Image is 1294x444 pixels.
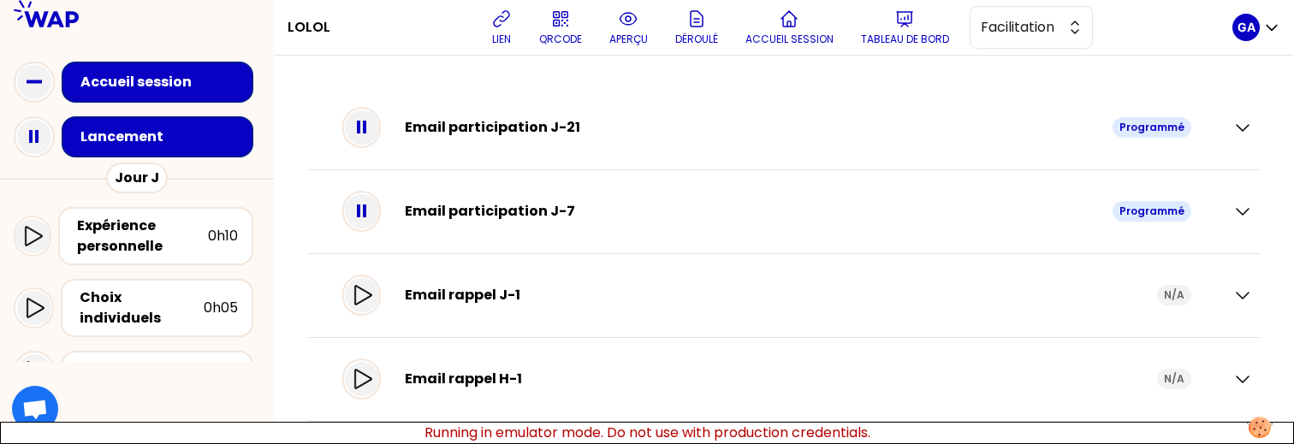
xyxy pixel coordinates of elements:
[854,2,956,53] button: Tableau de bord
[745,33,834,46] p: Accueil session
[405,117,1113,138] div: Email participation J-21
[970,6,1093,49] button: Facilitation
[405,369,1157,389] div: Email rappel H-1
[1238,19,1255,36] p: GA
[80,287,204,329] div: Choix individuels
[1232,14,1280,41] button: GA
[405,285,1157,305] div: Email rappel J-1
[80,127,245,147] div: Lancement
[739,2,840,53] button: Accueil session
[1157,369,1191,389] div: N/A
[675,33,718,46] p: Déroulé
[405,201,1113,222] div: Email participation J-7
[861,33,949,46] p: Tableau de bord
[492,33,511,46] p: lien
[1113,117,1191,138] div: Programmé
[77,216,208,257] div: Expérience personnelle
[981,17,1058,38] span: Facilitation
[484,2,519,53] button: lien
[602,2,655,53] button: aperçu
[12,386,58,432] a: Ouvrir le chat
[204,298,238,318] div: 0h05
[106,163,168,193] div: Jour J
[1157,285,1191,305] div: N/A
[609,33,648,46] p: aperçu
[532,2,589,53] button: QRCODE
[80,72,245,92] div: Accueil session
[204,361,238,382] div: 0h50
[539,33,582,46] p: QRCODE
[1113,201,1191,222] div: Programmé
[208,226,238,246] div: 0h10
[80,361,204,382] div: Récits en groupe
[668,2,725,53] button: Déroulé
